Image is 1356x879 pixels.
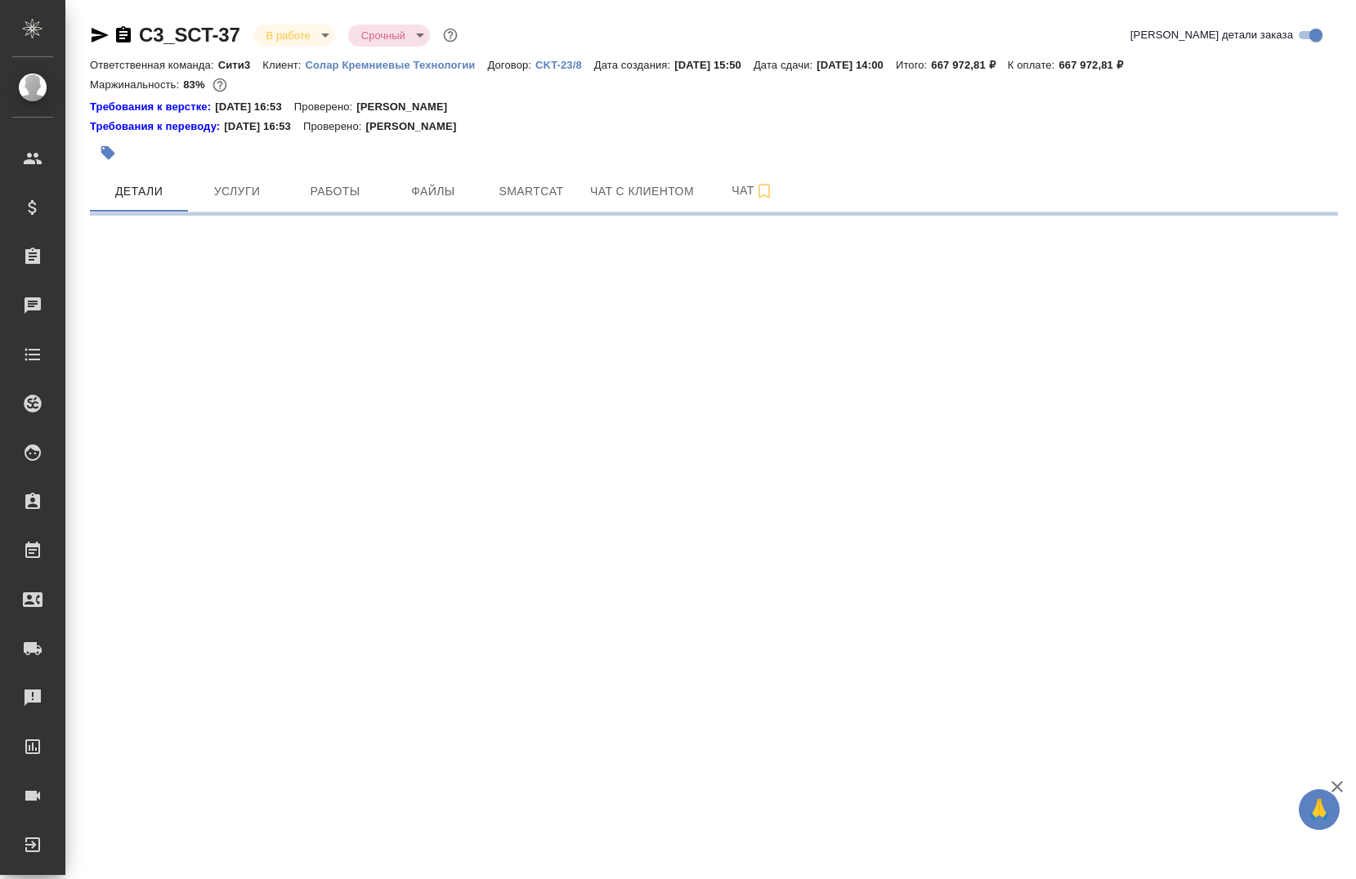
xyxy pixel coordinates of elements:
a: CKT-23/8 [535,57,594,71]
p: Сити3 [218,59,263,71]
a: Солар Кремниевые Технологии [306,57,488,71]
span: Чат [714,181,792,201]
button: Скопировать ссылку для ЯМессенджера [90,25,110,45]
span: Детали [100,181,178,202]
button: 🙏 [1299,789,1340,830]
p: Договор: [487,59,535,71]
div: В работе [348,25,430,47]
span: Чат с клиентом [590,181,694,202]
span: Работы [296,181,374,202]
button: Скопировать ссылку [114,25,133,45]
button: В работе [262,29,316,42]
a: C3_SCT-37 [139,24,240,46]
div: Нажми, чтобы открыть папку с инструкцией [90,118,224,135]
p: Дата создания: [594,59,674,71]
p: Проверено: [294,99,357,115]
p: [DATE] 14:00 [817,59,896,71]
span: [PERSON_NAME] детали заказа [1130,27,1293,43]
span: Smartcat [492,181,571,202]
p: [DATE] 16:53 [224,118,303,135]
span: Файлы [394,181,472,202]
p: [PERSON_NAME] [365,118,468,135]
p: Дата сдачи: [754,59,817,71]
p: [PERSON_NAME] [356,99,459,115]
p: К оплате: [1008,59,1059,71]
span: 🙏 [1305,792,1333,827]
button: Добавить тэг [90,135,126,171]
p: Ответственная команда: [90,59,218,71]
p: 667 972,81 ₽ [931,59,1007,71]
button: Срочный [356,29,410,42]
p: Клиент: [262,59,305,71]
a: Требования к переводу: [90,118,224,135]
div: В работе [253,25,335,47]
p: CKT-23/8 [535,59,594,71]
svg: Подписаться [754,181,774,201]
div: Нажми, чтобы открыть папку с инструкцией [90,99,215,115]
p: Итого: [896,59,931,71]
p: 667 972,81 ₽ [1058,59,1134,71]
p: [DATE] 15:50 [674,59,754,71]
p: 83% [183,78,208,91]
p: Маржинальность: [90,78,183,91]
p: Проверено: [303,118,366,135]
span: Услуги [198,181,276,202]
button: 93164.29 RUB; [209,74,230,96]
button: Доп статусы указывают на важность/срочность заказа [440,25,461,46]
p: Солар Кремниевые Технологии [306,59,488,71]
a: Требования к верстке: [90,99,215,115]
p: [DATE] 16:53 [215,99,294,115]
